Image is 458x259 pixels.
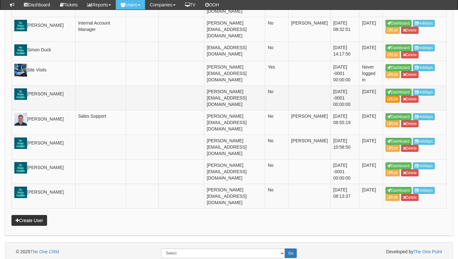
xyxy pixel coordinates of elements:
a: Delete [401,169,419,176]
td: [DATE] [359,159,383,184]
td: Sales Support [75,110,126,135]
td: [DATE] 10:58:50 [330,135,359,159]
a: The One CRM [30,249,59,254]
td: Simon Duck [12,41,76,61]
td: [PERSON_NAME] [12,110,76,135]
td: [PERSON_NAME] [12,17,76,41]
td: [DATE] 14:17:50 [330,41,359,61]
a: Holidays [413,113,435,120]
a: Edit [385,96,400,103]
a: Delete [401,120,419,127]
td: No [265,135,288,159]
td: [PERSON_NAME] [288,110,330,135]
td: [DATE] [359,86,383,110]
a: Dashboard [385,138,412,145]
td: No [265,17,288,41]
td: [PERSON_NAME][EMAIL_ADDRESS][DOMAIN_NAME] [204,135,265,159]
a: Delete [401,194,419,201]
td: [PERSON_NAME] [12,135,76,159]
td: [PERSON_NAME] [12,86,76,110]
img: Profile Picture [14,20,27,31]
a: Dashboard [385,113,412,120]
td: No [265,41,288,61]
td: [PERSON_NAME][EMAIL_ADDRESS][DOMAIN_NAME] [204,17,265,41]
a: Dashboard [385,44,412,51]
a: Edit [385,120,400,127]
td: [DATE] [359,41,383,61]
td: [PERSON_NAME][EMAIL_ADDRESS][DOMAIN_NAME] [204,86,265,110]
span: Developed by [386,248,442,255]
td: [EMAIL_ADDRESS][DOMAIN_NAME] [204,41,265,61]
td: [DATE] 08:32:51 [330,17,359,41]
td: [DATE] [359,184,383,209]
a: Holidays [413,138,435,145]
a: Holidays [413,20,435,27]
img: Profile Picture [14,64,27,77]
a: Holidays [413,64,435,71]
img: Profile Picture [14,162,27,174]
a: Holidays [413,187,435,194]
td: [DATE] 08:13:37 [330,184,359,209]
td: [DATE] [359,110,383,135]
td: [PERSON_NAME][EMAIL_ADDRESS][DOMAIN_NAME] [204,159,265,184]
a: Delete [401,27,419,34]
td: No [265,86,288,110]
td: Site Visits [12,61,76,86]
td: No [265,184,288,209]
td: No [265,159,288,184]
a: Delete [401,71,419,78]
td: [DATE] -0001 00:00:00 [330,61,359,86]
a: Holidays [413,89,435,96]
a: Holidays [413,44,435,51]
td: [DATE] -0001 00:00:00 [330,86,359,110]
td: [PERSON_NAME] [12,184,76,209]
a: Dashboard [385,187,412,194]
a: Holidays [413,162,435,169]
td: [DATE] 08:55:19 [330,110,359,135]
td: Never logged in [359,61,383,86]
a: Edit [385,51,400,58]
td: [PERSON_NAME] [288,135,330,159]
a: Edit [385,71,400,78]
td: [DATE] -0001 00:00:00 [330,159,359,184]
a: Delete [401,145,419,152]
a: Create User [11,215,47,226]
a: Edit [385,145,400,152]
td: [PERSON_NAME][EMAIL_ADDRESS][DOMAIN_NAME] [204,184,265,209]
img: Profile Picture [14,113,27,126]
a: Delete [401,51,419,58]
img: Profile Picture [14,137,27,149]
td: [DATE] [359,17,383,41]
a: Delete [401,96,419,103]
a: Dashboard [385,89,412,96]
a: Edit [385,27,400,34]
td: Yes [265,61,288,86]
a: The One Point [413,249,442,254]
img: Profile Picture [14,187,27,198]
span: © 2025 [16,249,59,254]
td: [PERSON_NAME][EMAIL_ADDRESS][DOMAIN_NAME] [204,61,265,86]
td: No [265,110,288,135]
td: Internal Account Manager [75,17,126,41]
img: Profile Picture [14,44,27,56]
img: Profile Picture [14,88,27,100]
a: Dashboard [385,162,412,169]
a: Dashboard [385,20,412,27]
td: [DATE] [359,135,383,159]
td: [PERSON_NAME] [288,17,330,41]
a: Edit [385,169,400,176]
td: [PERSON_NAME][EMAIL_ADDRESS][DOMAIN_NAME] [204,110,265,135]
a: Edit [385,194,400,201]
a: Dashboard [385,64,412,71]
input: Go [285,248,297,258]
td: [PERSON_NAME] [12,159,76,184]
